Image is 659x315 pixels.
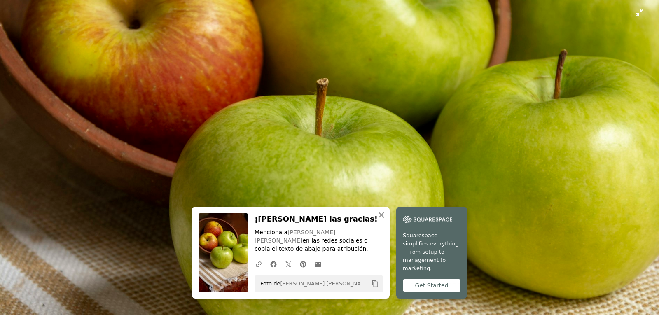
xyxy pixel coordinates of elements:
a: Squarespace simplifies everything—from setup to management to marketing.Get Started [396,207,467,299]
h3: ¡[PERSON_NAME] las gracias! [255,213,383,225]
div: Get Started [403,279,460,292]
span: Squarespace simplifies everything—from setup to management to marketing. [403,231,460,273]
img: file-1747939142011-51e5cc87e3c9 [403,213,452,226]
span: Foto de en [256,277,368,290]
a: Comparte por correo electrónico [311,256,325,272]
a: Comparte en Pinterest [296,256,311,272]
a: Comparte en Facebook [266,256,281,272]
a: [PERSON_NAME] [PERSON_NAME] [255,229,336,244]
button: Copiar al portapapeles [368,277,382,291]
a: [PERSON_NAME] [PERSON_NAME] [280,280,371,287]
a: Comparte en Twitter [281,256,296,272]
p: Menciona a en las redes sociales o copia el texto de abajo para atribución. [255,229,383,253]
